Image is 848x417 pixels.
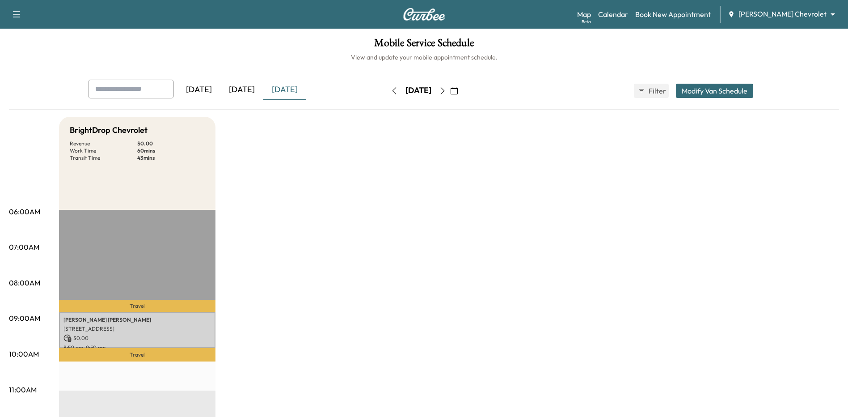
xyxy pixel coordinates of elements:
[177,80,220,100] div: [DATE]
[63,334,211,342] p: $ 0.00
[635,9,711,20] a: Book New Appointment
[403,8,446,21] img: Curbee Logo
[70,140,137,147] p: Revenue
[137,147,205,154] p: 60 mins
[59,300,215,312] p: Travel
[598,9,628,20] a: Calendar
[70,124,148,136] h5: BrightDrop Chevrolet
[63,316,211,323] p: [PERSON_NAME] [PERSON_NAME]
[63,325,211,332] p: [STREET_ADDRESS]
[9,313,40,323] p: 09:00AM
[405,85,431,96] div: [DATE]
[676,84,753,98] button: Modify Van Schedule
[263,80,306,100] div: [DATE]
[9,242,39,252] p: 07:00AM
[577,9,591,20] a: MapBeta
[582,18,591,25] div: Beta
[9,384,37,395] p: 11:00AM
[9,53,839,62] h6: View and update your mobile appointment schedule.
[634,84,669,98] button: Filter
[70,147,137,154] p: Work Time
[9,277,40,288] p: 08:00AM
[137,154,205,162] p: 43 mins
[59,348,215,362] p: Travel
[70,154,137,162] p: Transit Time
[738,9,827,19] span: [PERSON_NAME] Chevrolet
[137,140,205,147] p: $ 0.00
[220,80,263,100] div: [DATE]
[9,38,839,53] h1: Mobile Service Schedule
[9,349,39,359] p: 10:00AM
[649,85,665,96] span: Filter
[9,206,40,217] p: 06:00AM
[63,344,211,351] p: 8:50 am - 9:50 am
